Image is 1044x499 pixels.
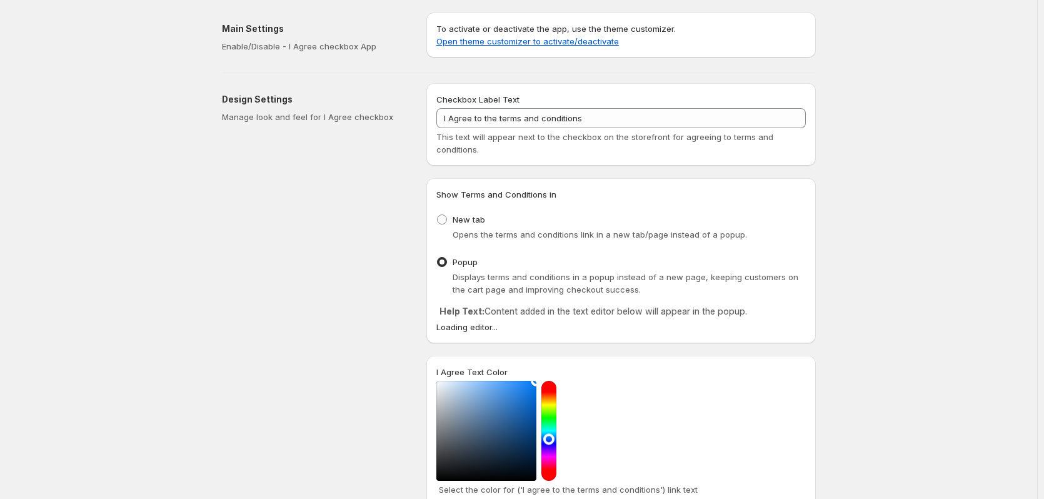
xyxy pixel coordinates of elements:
[453,272,798,295] span: Displays terms and conditions in a popup instead of a new page, keeping customers on the cart pag...
[222,93,406,106] h2: Design Settings
[436,23,806,48] p: To activate or deactivate the app, use the theme customizer.
[453,229,747,239] span: Opens the terms and conditions link in a new tab/page instead of a popup.
[436,94,519,104] span: Checkbox Label Text
[222,111,406,123] p: Manage look and feel for I Agree checkbox
[439,306,484,316] strong: Help Text:
[439,305,803,318] p: Content added in the text editor below will appear in the popup.
[436,36,619,46] a: Open theme customizer to activate/deactivate
[436,132,773,154] span: This text will appear next to the checkbox on the storefront for agreeing to terms and conditions.
[453,214,485,224] span: New tab
[439,483,803,496] p: Select the color for ('I agree to the terms and conditions') link text
[453,257,478,267] span: Popup
[222,40,406,53] p: Enable/Disable - I Agree checkbox App
[222,23,406,35] h2: Main Settings
[436,189,556,199] span: Show Terms and Conditions in
[436,321,806,333] div: Loading editor...
[436,366,508,378] label: I Agree Text Color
